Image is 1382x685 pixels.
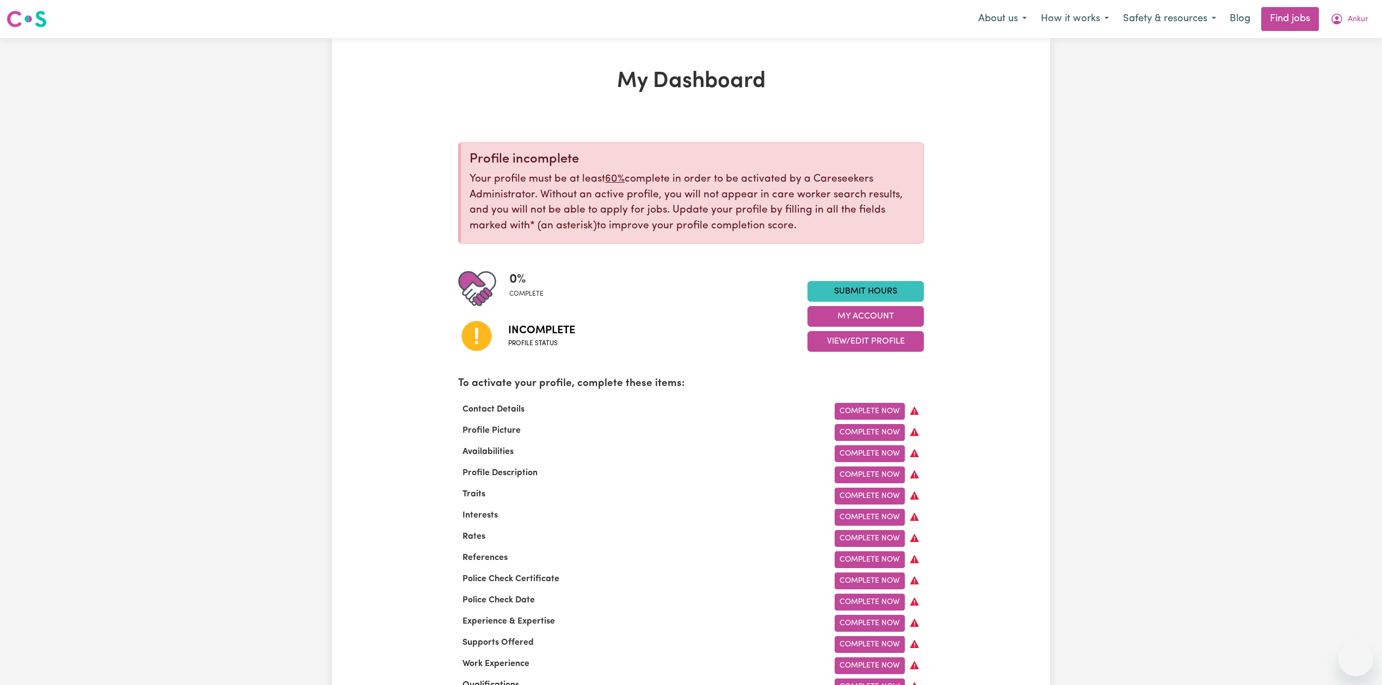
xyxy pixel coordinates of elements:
[835,530,905,547] a: Complete Now
[807,281,924,302] a: Submit Hours
[458,596,539,605] span: Police Check Date
[1223,7,1257,31] a: Blog
[1348,14,1368,26] span: Ankur
[835,445,905,462] a: Complete Now
[458,617,559,626] span: Experience & Expertise
[470,172,915,234] p: Your profile must be at least complete in order to be activated by a Careseekers Administrator. W...
[971,8,1034,30] button: About us
[509,270,544,289] span: 0 %
[1116,8,1223,30] button: Safety & resources
[458,376,924,392] p: To activate your profile, complete these items:
[835,424,905,441] a: Complete Now
[458,575,564,583] span: Police Check Certificate
[458,511,502,520] span: Interests
[7,9,47,29] img: Careseekers logo
[807,331,924,352] button: View/Edit Profile
[509,270,552,308] div: Profile completeness: 0%
[458,469,542,477] span: Profile Description
[458,490,490,499] span: Traits
[835,594,905,611] a: Complete Now
[835,572,905,589] a: Complete Now
[458,447,518,456] span: Availabilities
[835,615,905,632] a: Complete Now
[458,405,529,414] span: Contact Details
[835,488,905,505] a: Complete Now
[1261,7,1319,31] a: Find jobs
[835,657,905,674] a: Complete Now
[509,289,544,299] span: complete
[458,426,525,435] span: Profile Picture
[508,339,575,348] span: Profile status
[508,322,575,339] span: Incomplete
[458,638,538,647] span: Supports Offered
[1323,8,1375,30] button: My Account
[458,68,924,95] h1: My Dashboard
[835,403,905,420] a: Complete Now
[835,636,905,653] a: Complete Now
[605,174,625,184] u: 60%
[807,306,924,327] button: My Account
[1338,642,1373,676] iframe: Button to launch messaging window
[458,659,534,668] span: Work Experience
[458,532,490,541] span: Rates
[458,553,512,562] span: References
[7,7,47,32] a: Careseekers logo
[835,551,905,568] a: Complete Now
[530,221,597,231] span: an asterisk
[470,152,915,167] div: Profile incomplete
[835,466,905,483] a: Complete Now
[1034,8,1116,30] button: How it works
[835,509,905,526] a: Complete Now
